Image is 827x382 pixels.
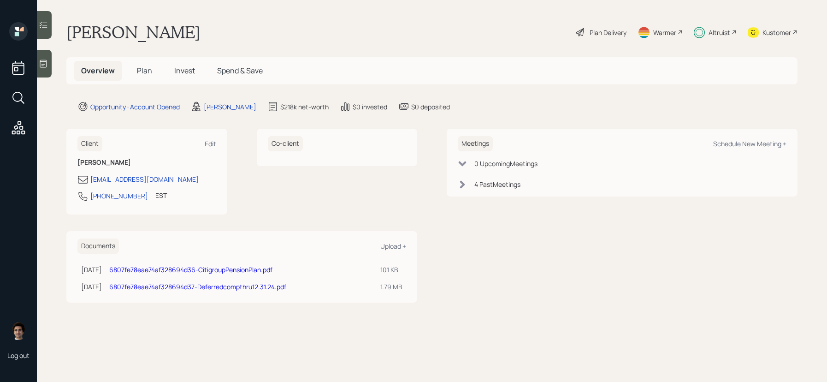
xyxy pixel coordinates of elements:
[653,28,676,37] div: Warmer
[353,102,387,112] div: $0 invested
[90,191,148,201] div: [PHONE_NUMBER]
[7,351,30,360] div: Log out
[66,22,201,42] h1: [PERSON_NAME]
[109,282,286,291] a: 6807fe78eae74af328694d37-Deferredcompthru12.31.24.pdf
[77,159,216,167] h6: [PERSON_NAME]
[77,239,119,254] h6: Documents
[137,66,152,76] span: Plan
[90,102,180,112] div: Opportunity · Account Opened
[155,191,167,200] div: EST
[458,136,493,151] h6: Meetings
[380,265,402,275] div: 101 KB
[380,282,402,292] div: 1.79 MB
[9,322,28,340] img: harrison-schaefer-headshot-2.png
[81,265,102,275] div: [DATE]
[77,136,102,151] h6: Client
[81,282,102,292] div: [DATE]
[109,265,272,274] a: 6807fe78eae74af328694d36-CitigroupPensionPlan.pdf
[380,242,406,251] div: Upload +
[90,174,199,184] div: [EMAIL_ADDRESS][DOMAIN_NAME]
[217,66,263,76] span: Spend & Save
[474,179,520,189] div: 4 Past Meeting s
[204,102,256,112] div: [PERSON_NAME]
[590,28,626,37] div: Plan Delivery
[280,102,329,112] div: $218k net-worth
[411,102,450,112] div: $0 deposited
[762,28,791,37] div: Kustomer
[268,136,303,151] h6: Co-client
[709,28,730,37] div: Altruist
[81,66,115,76] span: Overview
[713,139,786,148] div: Schedule New Meeting +
[474,159,538,168] div: 0 Upcoming Meeting s
[174,66,195,76] span: Invest
[205,139,216,148] div: Edit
